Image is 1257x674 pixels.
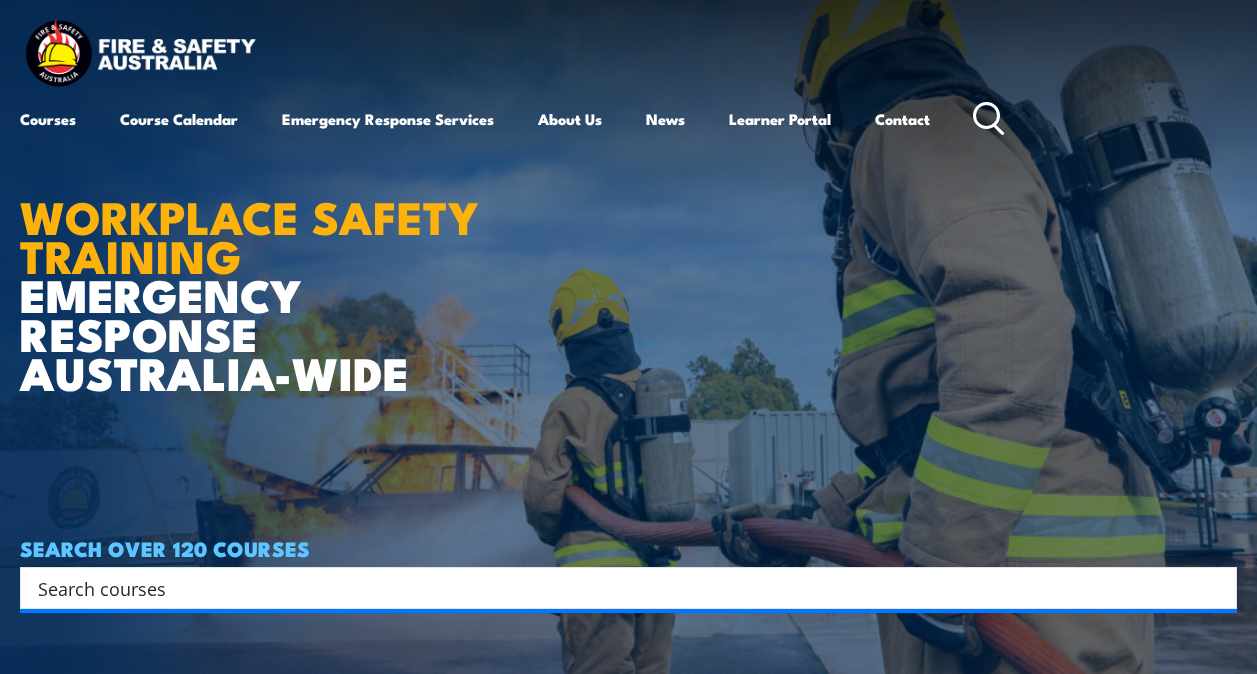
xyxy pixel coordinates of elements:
[20,146,509,392] h1: EMERGENCY RESPONSE AUSTRALIA-WIDE
[538,95,602,143] a: About Us
[20,95,76,143] a: Courses
[646,95,685,143] a: News
[42,574,1197,602] form: Search form
[120,95,238,143] a: Course Calendar
[20,537,1237,559] h4: SEARCH OVER 120 COURSES
[282,95,494,143] a: Emergency Response Services
[20,181,479,289] strong: WORKPLACE SAFETY TRAINING
[38,573,1193,603] input: Search input
[729,95,831,143] a: Learner Portal
[1202,574,1230,602] button: Search magnifier button
[875,95,930,143] a: Contact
